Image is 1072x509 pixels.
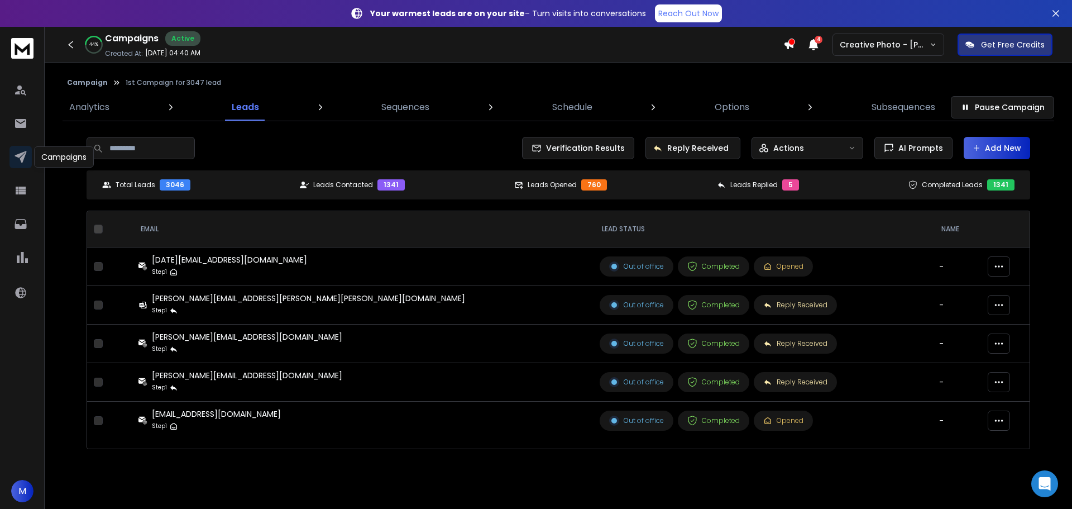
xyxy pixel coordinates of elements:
[528,180,577,189] p: Leads Opened
[545,94,599,121] a: Schedule
[152,421,167,432] p: Step 1
[655,4,722,22] a: Reach Out Now
[552,101,592,114] p: Schedule
[11,480,33,502] button: M
[593,211,933,248] th: LEAD STATUS
[609,377,664,387] div: Out of office
[160,179,190,191] div: 3046
[872,101,935,114] p: Subsequences
[687,300,740,310] div: Completed
[964,137,1030,159] button: Add New
[67,78,108,87] button: Campaign
[609,261,664,272] div: Out of office
[667,142,729,154] p: Reply Received
[987,179,1014,191] div: 1341
[763,416,803,425] div: Opened
[105,32,159,45] h1: Campaigns
[708,94,756,121] a: Options
[370,8,646,19] p: – Turn visits into conversations
[763,378,827,387] div: Reply Received
[152,267,167,278] p: Step 1
[370,8,525,19] strong: Your warmest leads are on your site
[89,41,98,48] p: 44 %
[522,137,634,159] button: Verification Results
[658,8,719,19] p: Reach Out Now
[542,142,625,154] span: Verification Results
[152,331,342,342] div: [PERSON_NAME][EMAIL_ADDRESS][DOMAIN_NAME]
[932,363,981,402] td: -
[105,49,143,58] p: Created At:
[377,179,405,191] div: 1341
[932,402,981,440] td: -
[951,96,1054,118] button: Pause Campaign
[958,34,1052,56] button: Get Free Credits
[773,142,804,154] p: Actions
[687,261,740,272] div: Completed
[815,36,822,44] span: 4
[375,94,436,121] a: Sequences
[132,211,592,248] th: EMAIL
[152,305,167,316] p: Step 1
[763,301,827,310] div: Reply Received
[165,31,200,46] div: Active
[932,248,981,286] td: -
[609,339,664,349] div: Out of office
[1031,470,1058,497] div: Open Intercom Messenger
[609,416,664,426] div: Out of office
[145,49,200,58] p: [DATE] 04:40 AM
[152,344,167,355] p: Step 1
[116,180,155,189] p: Total Leads
[152,382,167,393] p: Step 1
[152,370,342,381] div: [PERSON_NAME][EMAIL_ADDRESS][DOMAIN_NAME]
[715,101,749,114] p: Options
[981,39,1045,50] p: Get Free Credits
[932,211,981,248] th: NAME
[782,179,799,191] div: 5
[232,101,259,114] p: Leads
[874,137,953,159] button: AI Prompts
[932,286,981,325] td: -
[34,146,94,168] div: Campaigns
[763,339,827,348] div: Reply Received
[152,293,465,304] div: [PERSON_NAME][EMAIL_ADDRESS][PERSON_NAME][PERSON_NAME][DOMAIN_NAME]
[152,408,281,420] div: [EMAIL_ADDRESS][DOMAIN_NAME]
[126,78,221,87] p: 1st Campaign for 3047 lead
[763,262,803,271] div: Opened
[932,325,981,363] td: -
[381,101,429,114] p: Sequences
[840,39,930,50] p: Creative Photo - [PERSON_NAME]
[922,180,983,189] p: Completed Leads
[687,377,740,387] div: Completed
[687,339,740,349] div: Completed
[225,94,266,121] a: Leads
[609,300,664,310] div: Out of office
[152,254,307,265] div: [DATE][EMAIL_ADDRESS][DOMAIN_NAME]
[894,142,943,154] span: AI Prompts
[69,101,109,114] p: Analytics
[11,38,33,59] img: logo
[865,94,942,121] a: Subsequences
[687,416,740,426] div: Completed
[313,180,373,189] p: Leads Contacted
[730,180,778,189] p: Leads Replied
[581,179,607,191] div: 760
[63,94,116,121] a: Analytics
